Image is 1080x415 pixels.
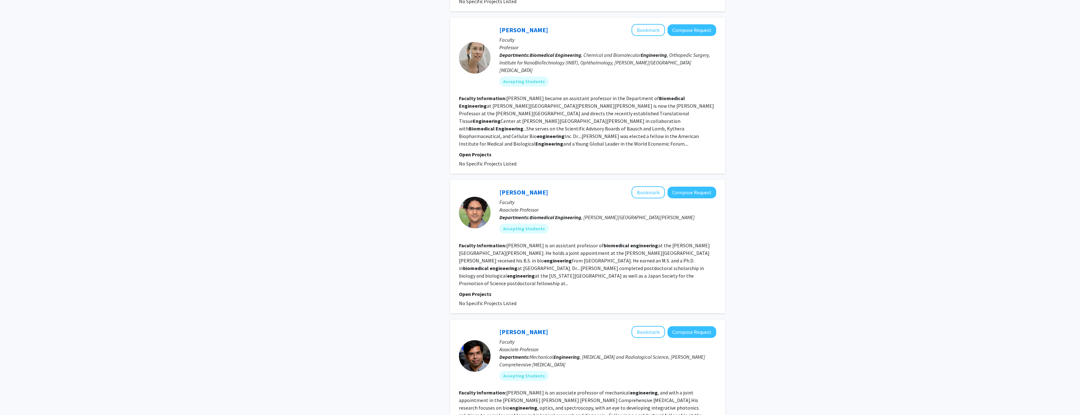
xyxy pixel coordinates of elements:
[668,24,716,36] button: Compose Request to Jennifer Elisseeff
[490,265,517,271] b: engineering
[499,354,530,360] b: Departments:
[632,326,665,338] button: Add Ishan Barman to Bookmarks
[668,326,716,338] button: Compose Request to Ishan Barman
[659,95,685,101] b: Biomedical
[459,103,487,109] b: Engineering
[499,206,716,214] p: Associate Professor
[499,346,716,353] p: Associate Professor
[499,328,548,336] a: [PERSON_NAME]
[509,405,537,411] b: engineering
[530,214,695,220] span: , [PERSON_NAME][GEOGRAPHIC_DATA][PERSON_NAME]
[499,76,549,87] mat-chip: Accepting Students
[537,133,564,139] b: engineering
[499,198,716,206] p: Faculty
[459,242,710,286] fg-read-more: [PERSON_NAME] is an assistant professor of at the [PERSON_NAME][GEOGRAPHIC_DATA][PERSON_NAME]. He...
[499,354,705,368] span: Mechanical , [MEDICAL_DATA] and Radiological Science, [PERSON_NAME] Comprehensive [MEDICAL_DATA]
[530,214,554,220] b: Biomedical
[555,214,581,220] b: Engineering
[632,24,665,36] button: Add Jennifer Elisseeff to Bookmarks
[459,95,714,147] fg-read-more: [PERSON_NAME] became an assistant professor in the Department of at [PERSON_NAME][GEOGRAPHIC_DATA...
[555,52,581,58] b: Engineering
[507,273,535,279] b: engineering
[459,160,516,167] span: No Specific Projects Listed
[499,44,716,51] p: Professor
[499,338,716,346] p: Faculty
[530,52,554,58] b: Biomedical
[499,188,548,196] a: [PERSON_NAME]
[473,118,501,124] b: Engineering
[459,242,506,249] b: Faculty Information:
[5,387,27,410] iframe: Chat
[668,187,716,198] button: Compose Request to Vikram Chib
[535,141,563,147] b: Engineering
[499,371,549,381] mat-chip: Accepting Students
[499,224,549,234] mat-chip: Accepting Students
[632,186,665,198] button: Add Vikram Chib to Bookmarks
[499,214,530,220] b: Departments:
[459,290,716,298] p: Open Projects
[641,52,667,58] b: Engineering
[469,125,495,132] b: Biomedical
[496,125,523,132] b: Engineering
[459,300,516,306] span: No Specific Projects Listed
[630,242,658,249] b: engineering
[459,95,506,101] b: Faculty Information:
[463,265,489,271] b: biomedical
[544,257,572,264] b: engineering
[630,389,658,396] b: engineering
[459,151,716,158] p: Open Projects
[499,36,716,44] p: Faculty
[499,52,530,58] b: Departments:
[604,242,629,249] b: biomedical
[459,389,506,396] b: Faculty Information:
[553,354,580,360] b: Engineering
[499,52,710,73] span: , Chemical and Biomolecular , Orthopedic Surgery, Institute for NanoBioTechnology (INBT), Ophthal...
[499,26,548,34] a: [PERSON_NAME]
